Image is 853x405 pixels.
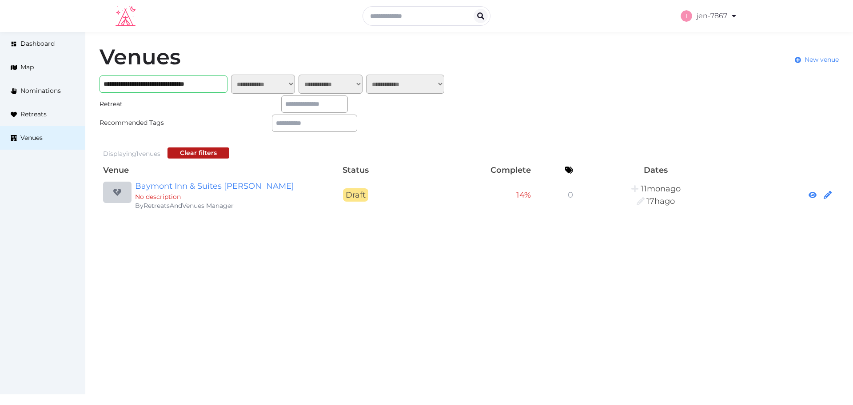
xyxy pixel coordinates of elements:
span: 0 [568,190,573,200]
span: Draft [343,188,368,202]
span: 14 % [516,190,531,200]
div: By RetreatsAndVenues Manager [135,201,306,210]
h1: Venues [100,46,181,67]
div: Displaying venues [103,149,160,159]
th: Venue [100,162,309,178]
button: Clear filters [167,147,229,159]
th: Dates [577,162,735,178]
div: Clear filters [180,148,217,158]
span: Retreats [20,110,47,119]
th: Status [309,162,402,178]
th: Complete [402,162,534,178]
span: 1 [136,150,139,158]
a: jen-7867 [681,4,737,28]
a: New venue [795,55,839,64]
div: Retreat [100,99,185,109]
span: Dashboard [20,39,55,48]
span: No description [135,193,181,201]
span: New venue [805,55,839,64]
div: Recommended Tags [100,118,185,127]
span: Map [20,63,34,72]
span: Venues [20,133,43,143]
a: Baymont Inn & Suites [PERSON_NAME] [135,180,306,192]
span: 3:14AM, October 11th, 2024 [641,184,681,194]
span: Nominations [20,86,61,95]
span: 5:38PM, September 11th, 2025 [646,196,675,206]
